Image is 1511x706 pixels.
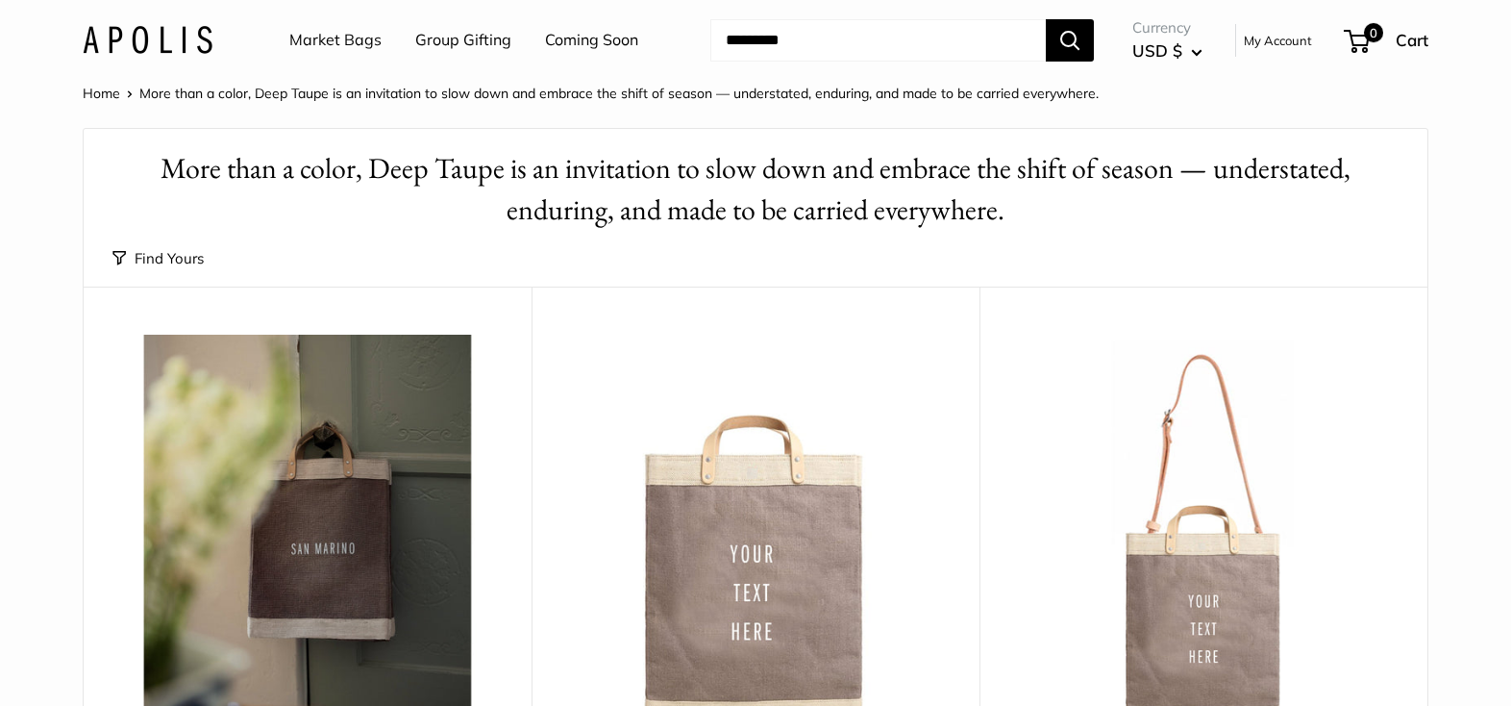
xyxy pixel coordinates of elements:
a: Group Gifting [415,26,511,55]
button: Search [1046,19,1094,62]
nav: Breadcrumb [83,81,1099,106]
button: USD $ [1132,36,1202,66]
a: Home [83,85,120,102]
a: 0 Cart [1346,25,1428,56]
button: Find Yours [112,245,204,272]
span: USD $ [1132,40,1182,61]
input: Search... [710,19,1046,62]
h1: More than a color, Deep Taupe is an invitation to slow down and embrace the shift of season — und... [112,148,1399,231]
span: Currency [1132,14,1202,41]
span: Cart [1396,30,1428,50]
a: Coming Soon [545,26,638,55]
span: More than a color, Deep Taupe is an invitation to slow down and embrace the shift of season — und... [139,85,1099,102]
a: Market Bags [289,26,382,55]
img: Apolis [83,26,212,54]
span: 0 [1364,23,1383,42]
a: My Account [1244,29,1312,52]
